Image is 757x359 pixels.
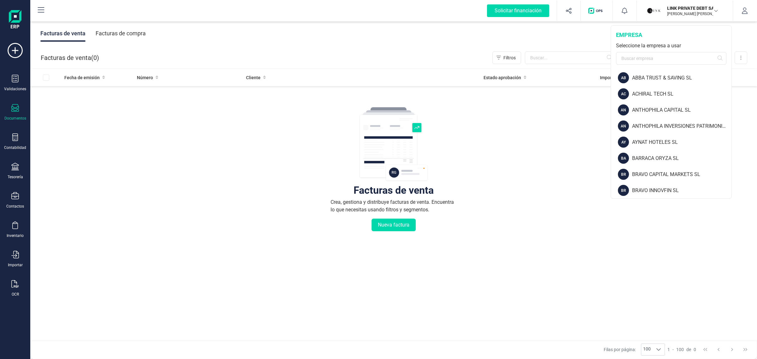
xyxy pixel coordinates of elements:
[667,346,696,353] div: -
[632,122,731,130] div: ANTHOPHILA INVERSIONES PATRIMONIALES SL
[632,106,731,114] div: ANTHOPHILA CAPITAL SL
[354,187,434,193] div: Facturas de venta
[41,51,99,64] div: Facturas de venta ( )
[739,344,751,356] button: Last Page
[618,121,629,132] div: AN
[713,344,725,356] button: Previous Page
[618,88,629,99] div: AC
[632,138,731,146] div: AYNAT HOTELES SL
[604,344,665,356] div: Filas por página:
[12,292,19,297] div: OCR
[492,51,521,64] button: Filtros
[667,11,718,16] p: [PERSON_NAME] [PERSON_NAME]
[616,52,726,65] input: Buscar empresa
[4,145,26,150] div: Contabilidad
[618,185,629,196] div: BR
[487,4,549,17] div: Solicitar financiación
[4,116,26,121] div: Documentos
[9,10,21,30] img: Logo Finanedi
[96,25,146,42] div: Facturas de compra
[584,1,609,21] button: Logo de OPS
[632,155,731,162] div: BARRACA ORYZA SL
[137,74,153,81] span: Número
[600,74,616,81] span: Importe
[632,171,731,178] div: BRAVO CAPITAL MARKETS SL
[372,219,416,231] button: Nueva factura
[503,55,516,61] span: Filtros
[618,72,629,83] div: AB
[479,1,557,21] button: Solicitar financiación
[618,104,629,115] div: AN
[632,74,731,82] div: ABBA TRUST & SAVING SL
[618,169,629,180] div: BR
[40,25,85,42] div: Facturas de venta
[667,346,670,353] span: 1
[525,51,616,64] input: Buscar...
[8,262,23,268] div: Importar
[93,53,97,62] span: 0
[647,4,661,18] img: LI
[726,344,738,356] button: Next Page
[8,174,23,179] div: Tesorería
[64,74,100,81] span: Fecha de emisión
[618,153,629,164] div: BA
[641,344,653,355] span: 100
[694,346,696,353] span: 0
[676,346,684,353] span: 100
[616,31,726,39] div: empresa
[699,344,711,356] button: First Page
[616,42,726,50] div: Seleccione la empresa a usar
[331,198,457,214] div: Crea, gestiona y distribuye facturas de venta. Encuentra lo que necesitas usando filtros y segmen...
[6,204,24,209] div: Contactos
[632,90,731,98] div: ACHIRAL TECH SL
[618,137,629,148] div: AY
[246,74,261,81] span: Cliente
[588,8,605,14] img: Logo de OPS
[4,86,26,91] div: Validaciones
[644,1,725,21] button: LILINK PRIVATE DEBT SA[PERSON_NAME] [PERSON_NAME]
[484,74,521,81] span: Estado aprobación
[359,106,428,182] img: img-empty-table.svg
[686,346,691,353] span: de
[7,233,24,238] div: Inventario
[667,5,718,11] p: LINK PRIVATE DEBT SA
[632,187,731,194] div: BRAVO INNOVFIN SL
